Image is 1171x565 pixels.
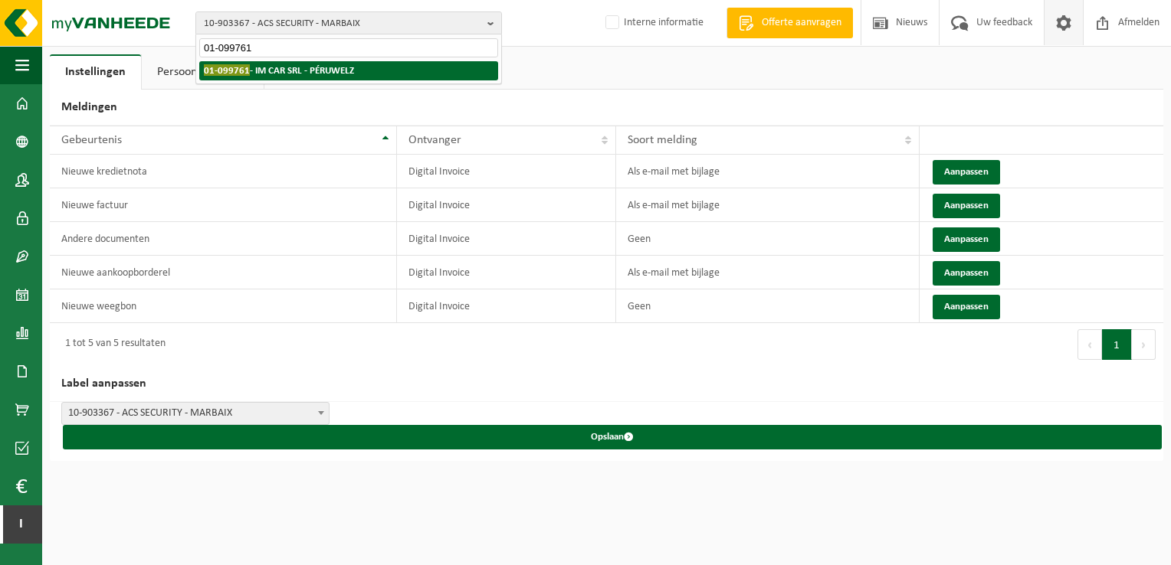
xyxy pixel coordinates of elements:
span: Ontvanger [408,134,461,146]
td: Nieuwe aankoopborderel [50,256,397,289]
span: I [15,505,27,544]
td: Digital Invoice [397,289,616,323]
td: Digital Invoice [397,188,616,222]
span: 01-099761 [204,64,250,76]
h2: Meldingen [50,90,1163,126]
td: Geen [616,222,920,256]
button: Aanpassen [933,160,1000,185]
a: Persoonsgegevens [142,54,264,90]
td: Als e-mail met bijlage [616,188,920,222]
span: 10-903367 - ACS SECURITY - MARBAIX [61,402,330,425]
button: Opslaan [63,425,1162,449]
a: Instellingen [50,54,141,90]
span: Offerte aanvragen [758,15,845,31]
td: Als e-mail met bijlage [616,256,920,289]
button: Aanpassen [933,194,1000,218]
td: Geen [616,289,920,323]
label: Interne informatie [602,11,704,34]
button: Next [1132,329,1156,360]
button: Aanpassen [933,295,1000,319]
button: 1 [1102,329,1132,360]
td: Digital Invoice [397,155,616,188]
button: 10-903367 - ACS SECURITY - MARBAIX [195,11,502,34]
td: Nieuwe factuur [50,188,397,222]
input: Zoeken naar gekoppelde vestigingen [199,38,498,57]
td: Digital Invoice [397,256,616,289]
td: Andere documenten [50,222,397,256]
td: Nieuwe kredietnota [50,155,397,188]
td: Nieuwe weegbon [50,289,397,323]
td: Digital Invoice [397,222,616,256]
a: Offerte aanvragen [727,8,853,38]
td: Als e-mail met bijlage [616,155,920,188]
button: Aanpassen [933,227,1000,252]
strong: - IM CAR SRL - PÉRUWELZ [204,64,354,76]
span: 10-903367 - ACS SECURITY - MARBAIX [62,403,329,424]
span: Soort melding [628,134,697,146]
button: Aanpassen [933,261,1000,286]
span: 10-903367 - ACS SECURITY - MARBAIX [204,12,481,35]
span: Gebeurtenis [61,134,122,146]
div: 1 tot 5 van 5 resultaten [57,331,166,358]
h2: Label aanpassen [50,366,1163,402]
button: Previous [1078,329,1102,360]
